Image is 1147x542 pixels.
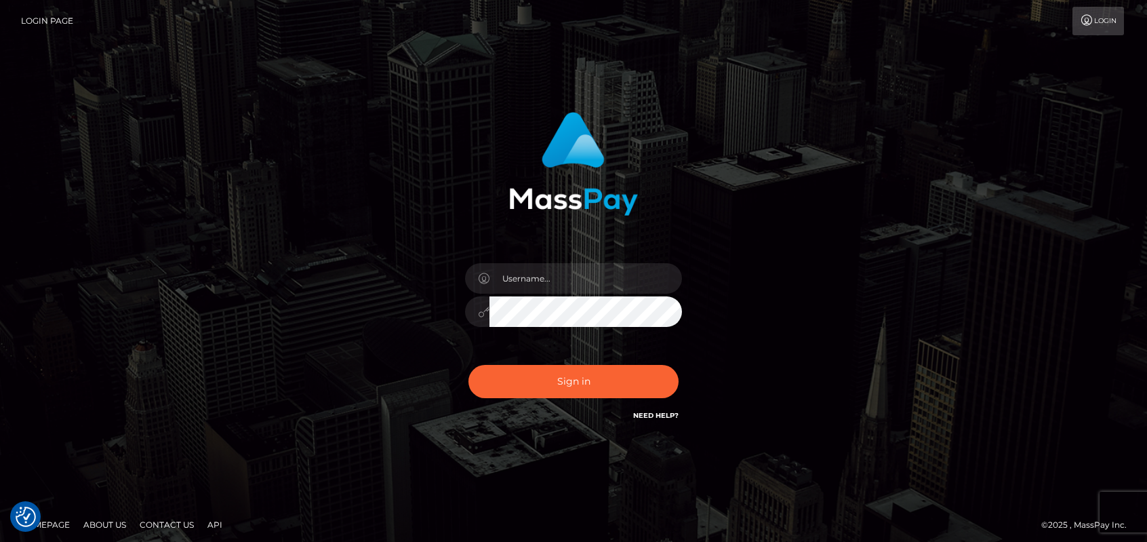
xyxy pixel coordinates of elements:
[134,514,199,535] a: Contact Us
[16,507,36,527] img: Revisit consent button
[16,507,36,527] button: Consent Preferences
[633,411,679,420] a: Need Help?
[489,263,682,294] input: Username...
[15,514,75,535] a: Homepage
[1041,518,1137,533] div: © 2025 , MassPay Inc.
[202,514,228,535] a: API
[468,365,679,398] button: Sign in
[509,112,638,216] img: MassPay Login
[21,7,73,35] a: Login Page
[78,514,132,535] a: About Us
[1072,7,1124,35] a: Login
